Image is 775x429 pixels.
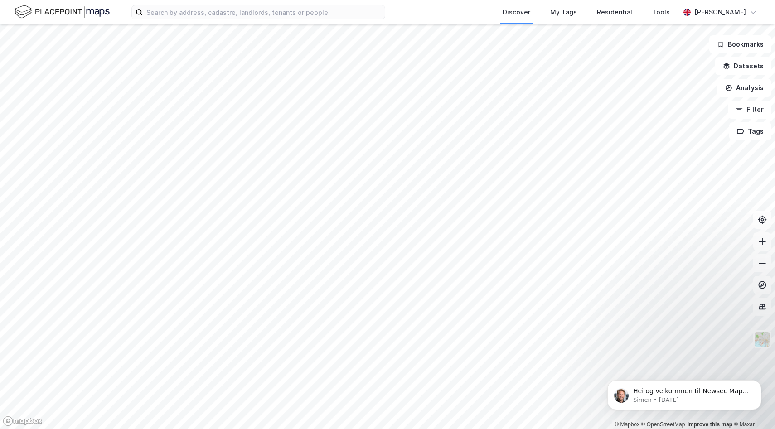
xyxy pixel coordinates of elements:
[754,331,771,348] img: Z
[143,5,385,19] input: Search by address, cadastre, landlords, tenants or people
[688,421,732,428] a: Improve this map
[728,101,771,119] button: Filter
[694,7,746,18] div: [PERSON_NAME]
[615,421,639,428] a: Mapbox
[594,361,775,424] iframe: Intercom notifications message
[550,7,577,18] div: My Tags
[3,416,43,426] a: Mapbox homepage
[597,7,632,18] div: Residential
[709,35,771,53] button: Bookmarks
[503,7,530,18] div: Discover
[652,7,670,18] div: Tools
[641,421,685,428] a: OpenStreetMap
[715,57,771,75] button: Datasets
[729,122,771,140] button: Tags
[15,4,110,20] img: logo.f888ab2527a4732fd821a326f86c7f29.svg
[717,79,771,97] button: Analysis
